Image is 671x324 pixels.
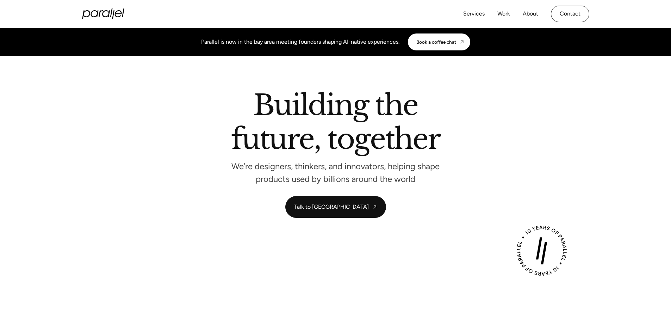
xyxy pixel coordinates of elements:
a: Work [497,9,510,19]
h2: Building the future, together [231,91,440,156]
div: Book a coffee chat [416,39,456,45]
a: About [523,9,538,19]
a: home [82,8,124,19]
img: CTA arrow image [459,39,465,45]
a: Contact [551,6,589,22]
a: Services [463,9,485,19]
div: Parallel is now in the bay area meeting founders shaping AI-native experiences. [201,38,399,46]
a: Book a coffee chat [408,33,470,50]
p: We’re designers, thinkers, and innovators, helping shape products used by billions around the world [230,163,441,182]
